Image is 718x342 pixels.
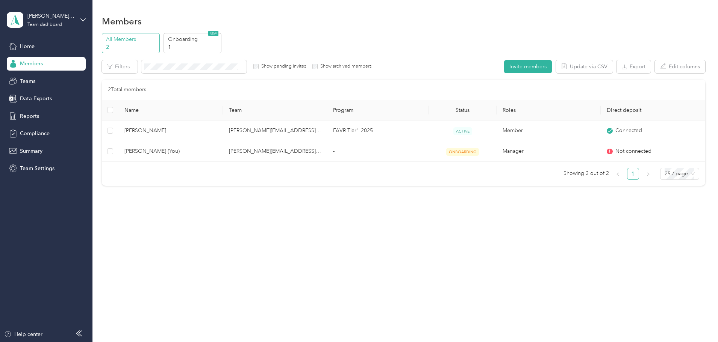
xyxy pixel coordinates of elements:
[612,168,624,180] button: left
[429,141,496,162] td: ONBOARDING
[4,330,42,338] button: Help center
[318,63,371,70] label: Show archived members
[102,17,142,25] h1: Members
[615,147,651,155] span: Not connected
[118,141,223,162] td: Raymond Capone (You)
[617,60,651,73] button: Export
[106,43,157,51] p: 2
[118,121,223,141] td: Tim Keeley
[223,141,327,162] td: raymond.capone@graybar.com
[497,100,601,121] th: Roles
[168,43,219,51] p: 1
[20,95,52,102] span: Data Exports
[660,168,699,180] div: Page Size
[556,60,613,73] button: Update via CSV
[563,168,609,179] span: Showing 2 out of 2
[20,60,43,68] span: Members
[646,172,650,176] span: right
[208,31,218,36] span: NEW
[20,112,39,120] span: Reports
[20,164,55,172] span: Team Settings
[612,168,624,180] li: Previous Page
[118,100,223,121] th: Name
[504,60,552,73] button: Invite members
[223,100,327,121] th: Team
[327,121,429,141] td: FAVR Tier1 2025
[102,60,138,73] button: Filters
[20,77,35,85] span: Teams
[642,168,654,180] button: right
[642,168,654,180] li: Next Page
[27,12,74,20] div: [PERSON_NAME][EMAIL_ADDRESS][PERSON_NAME][DOMAIN_NAME]
[497,121,601,141] td: Member
[453,127,472,135] span: ACTIVE
[655,60,705,73] button: Edit columns
[106,35,157,43] p: All Members
[259,63,306,70] label: Show pending invites
[327,100,429,121] th: Program
[20,130,50,137] span: Compliance
[616,172,620,176] span: left
[20,42,35,50] span: Home
[124,147,217,155] span: [PERSON_NAME] (You)
[223,121,327,141] td: raymond.capone@graybar.com
[446,148,479,156] span: ONBOARDING
[124,107,217,113] span: Name
[676,300,718,342] iframe: Everlance-gr Chat Button Frame
[627,168,639,179] a: 1
[497,141,601,162] td: Manager
[20,147,42,155] span: Summary
[601,100,705,121] th: Direct deposit
[108,86,146,94] p: 2 Total members
[665,168,695,179] span: 25 / page
[615,127,642,135] span: Connected
[124,127,217,135] span: [PERSON_NAME]
[327,141,429,162] td: -
[429,100,496,121] th: Status
[27,23,62,27] div: Team dashboard
[168,35,219,43] p: Onboarding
